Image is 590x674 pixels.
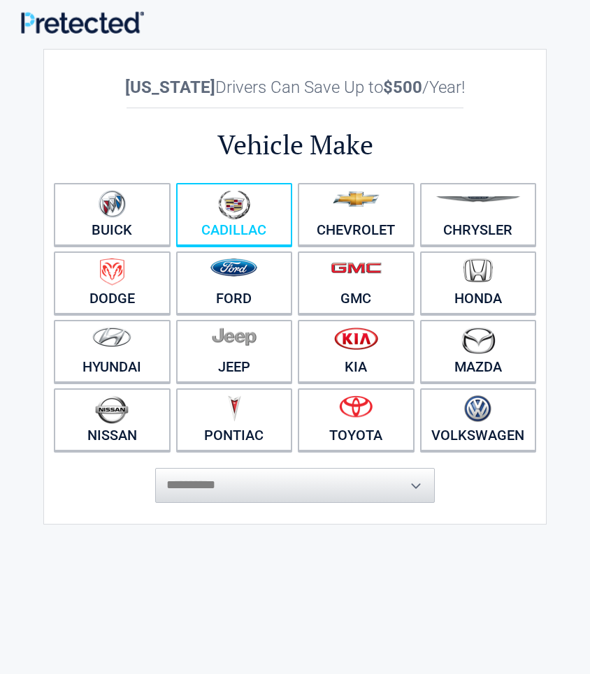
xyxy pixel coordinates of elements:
[461,327,496,354] img: mazda
[298,388,415,451] a: Toyota
[54,388,171,451] a: Nissan
[210,258,257,277] img: ford
[54,183,171,246] a: Buick
[334,327,378,350] img: kia
[125,78,215,97] b: [US_STATE]
[176,251,293,314] a: Ford
[420,183,537,246] a: Chrysler
[331,262,382,274] img: gmc
[383,78,422,97] b: $500
[176,388,293,451] a: Pontiac
[176,183,293,246] a: Cadillac
[92,327,131,347] img: hyundai
[51,78,539,97] h2: Drivers Can Save Up to /Year
[176,320,293,383] a: Jeep
[463,258,493,283] img: honda
[339,395,373,418] img: toyota
[54,320,171,383] a: Hyundai
[99,190,126,218] img: buick
[436,196,521,203] img: chrysler
[464,395,491,423] img: volkswagen
[212,327,257,346] img: jeep
[333,191,380,207] img: chevrolet
[54,251,171,314] a: Dodge
[420,251,537,314] a: Honda
[298,251,415,314] a: GMC
[420,388,537,451] a: Volkswagen
[227,395,241,422] img: pontiac
[420,320,537,383] a: Mazda
[95,395,129,424] img: nissan
[218,190,250,219] img: cadillac
[51,127,539,163] h2: Vehicle Make
[100,258,124,286] img: dodge
[21,11,144,34] img: Main Logo
[298,320,415,383] a: Kia
[298,183,415,246] a: Chevrolet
